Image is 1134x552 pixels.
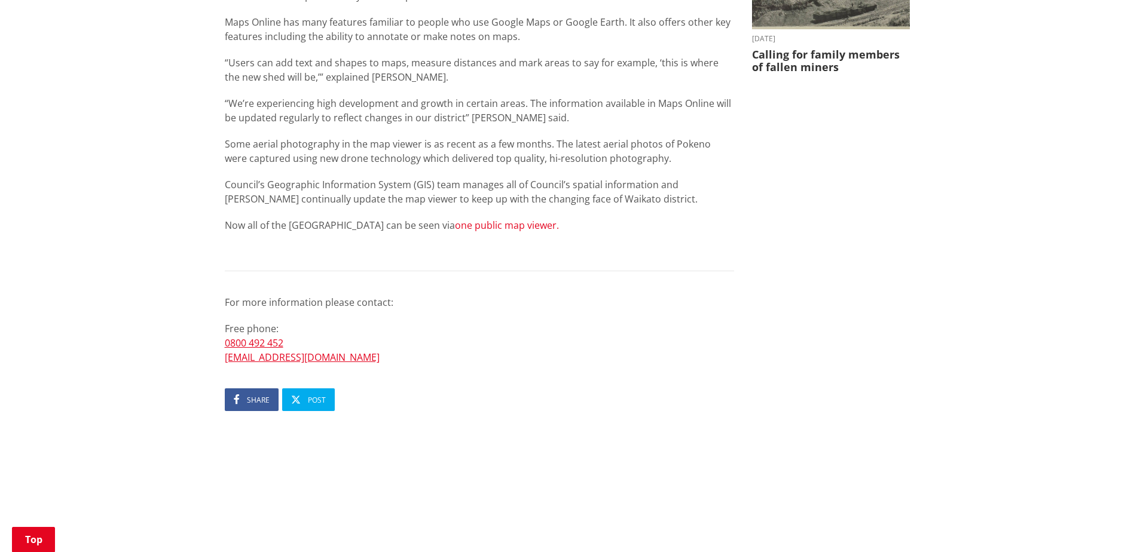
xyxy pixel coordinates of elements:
[225,15,734,44] p: Maps Online has many features familiar to people who use Google Maps or Google Earth. It also off...
[225,96,734,125] p: “We’re experiencing high development and growth in certain areas. The information available in Ma...
[12,527,55,552] a: Top
[308,395,326,405] span: Post
[455,219,559,232] a: one public map viewer.
[225,218,734,247] p: Now all of the [GEOGRAPHIC_DATA] can be seen via
[225,336,283,349] a: 0800 492 452
[247,395,270,405] span: Share
[752,48,910,74] h3: Calling for family members of fallen miners
[225,177,734,206] p: Council’s Geographic Information System (GIS) team manages all of Council’s spatial information a...
[225,388,279,411] a: Share
[225,351,380,364] a: [EMAIL_ADDRESS][DOMAIN_NAME]
[752,35,910,42] time: [DATE]
[225,295,734,309] p: For more information please contact:
[225,321,734,364] p: Free phone:
[282,388,335,411] a: Post
[225,137,734,165] p: Some aerial photography in the map viewer is as recent as a few months. The latest aerial photos ...
[1079,502,1122,545] iframe: Messenger Launcher
[225,56,734,84] p: “Users can add text and shapes to maps, measure distances and mark areas to say for example, ‘thi...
